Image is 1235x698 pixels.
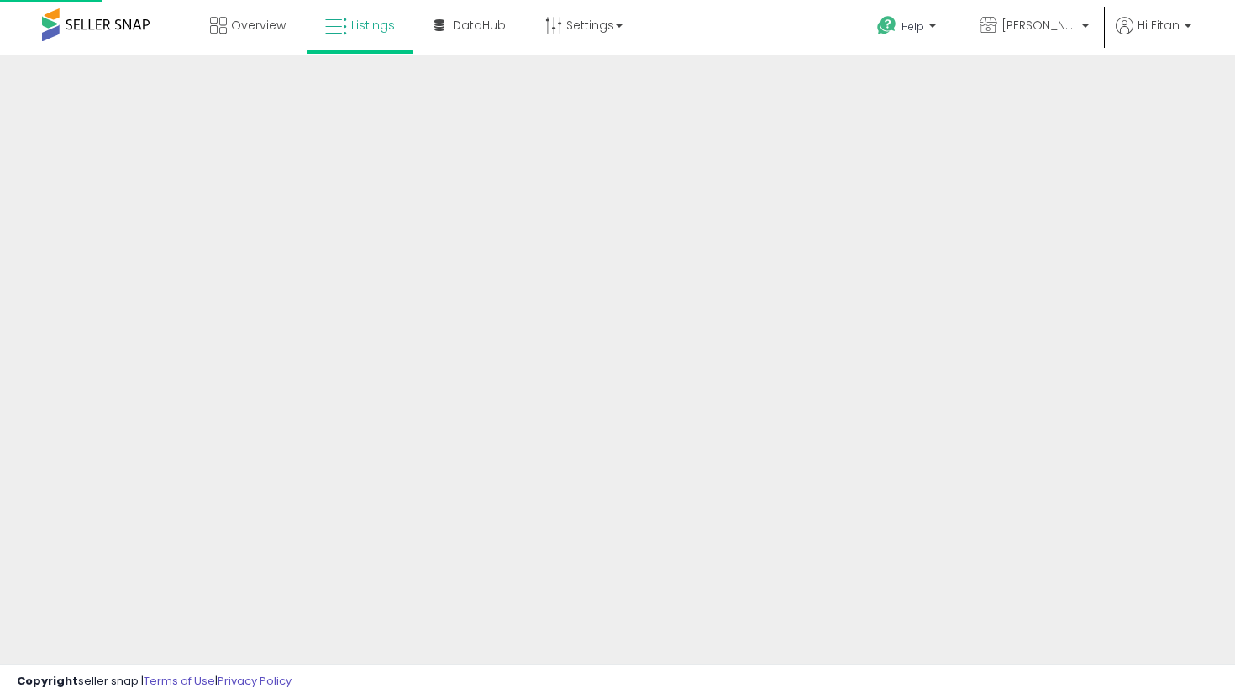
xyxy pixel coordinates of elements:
[1001,17,1077,34] span: [PERSON_NAME] Suppliers
[218,673,292,689] a: Privacy Policy
[1138,17,1180,34] span: Hi Eitan
[864,3,953,55] a: Help
[453,17,506,34] span: DataHub
[17,673,78,689] strong: Copyright
[1116,17,1191,55] a: Hi Eitan
[876,15,897,36] i: Get Help
[351,17,395,34] span: Listings
[144,673,215,689] a: Terms of Use
[17,674,292,690] div: seller snap | |
[231,17,286,34] span: Overview
[901,19,924,34] span: Help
